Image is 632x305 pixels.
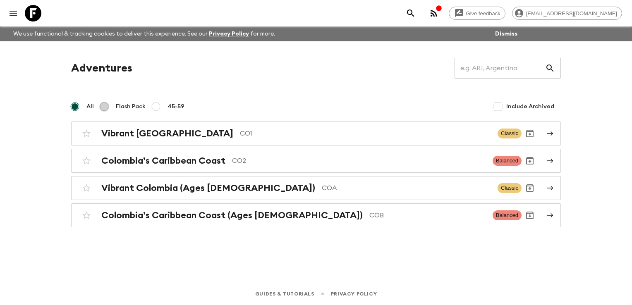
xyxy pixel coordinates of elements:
[506,102,554,111] span: Include Archived
[209,31,249,37] a: Privacy Policy
[116,102,146,111] span: Flash Pack
[402,5,419,21] button: search adventures
[493,28,519,40] button: Dismiss
[5,5,22,21] button: menu
[168,102,184,111] span: 45-59
[522,125,538,142] button: Archive
[255,289,314,298] a: Guides & Tutorials
[522,10,622,17] span: [EMAIL_ADDRESS][DOMAIN_NAME]
[493,156,522,166] span: Balanced
[71,60,132,76] h1: Adventures
[498,183,522,193] span: Classic
[232,156,486,166] p: CO2
[101,155,225,166] h2: Colombia’s Caribbean Coast
[240,129,491,138] p: CO1
[71,122,561,145] a: Vibrant [GEOGRAPHIC_DATA]CO1ClassicArchive
[101,128,233,139] h2: Vibrant [GEOGRAPHIC_DATA]
[522,207,538,224] button: Archive
[498,129,522,138] span: Classic
[101,210,363,221] h2: Colombia’s Caribbean Coast (Ages [DEMOGRAPHIC_DATA])
[10,26,278,41] p: We use functional & tracking cookies to deliver this experience. See our for more.
[71,203,561,227] a: Colombia’s Caribbean Coast (Ages [DEMOGRAPHIC_DATA])COBBalancedArchive
[493,210,522,220] span: Balanced
[455,57,545,80] input: e.g. AR1, Argentina
[86,102,94,111] span: All
[462,10,505,17] span: Give feedback
[71,149,561,173] a: Colombia’s Caribbean CoastCO2BalancedArchive
[71,176,561,200] a: Vibrant Colombia (Ages [DEMOGRAPHIC_DATA])COAClassicArchive
[522,152,538,169] button: Archive
[322,183,491,193] p: COA
[101,183,315,193] h2: Vibrant Colombia (Ages [DEMOGRAPHIC_DATA])
[369,210,486,220] p: COB
[522,180,538,196] button: Archive
[449,7,505,20] a: Give feedback
[512,7,622,20] div: [EMAIL_ADDRESS][DOMAIN_NAME]
[331,289,377,298] a: Privacy Policy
